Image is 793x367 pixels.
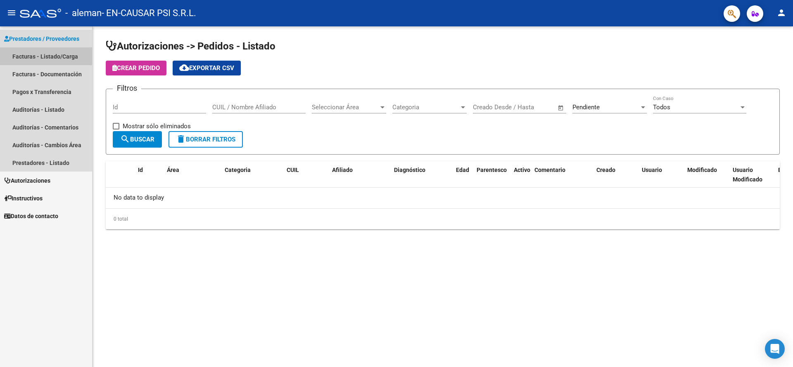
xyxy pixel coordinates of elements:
span: Buscar [120,136,154,143]
button: Buscar [113,131,162,148]
span: Exportar CSV [179,64,234,72]
span: Comentario [534,167,565,173]
datatable-header-cell: Id [135,161,164,188]
h3: Filtros [113,82,141,94]
mat-icon: delete [176,134,186,144]
datatable-header-cell: Usuario Modificado [729,161,775,188]
span: Todos [653,104,670,111]
span: Categoria [392,104,459,111]
button: Exportar CSV [173,61,241,75]
span: Usuario Modificado [733,167,762,183]
datatable-header-cell: Usuario [639,161,684,188]
button: Borrar Filtros [169,131,243,148]
span: Autorizaciones -> Pedidos - Listado [106,40,275,52]
button: Open calendar [556,103,566,113]
span: Creado [596,167,615,173]
span: - aleman [65,4,102,22]
datatable-header-cell: Área [164,161,221,188]
span: Área [167,167,179,173]
button: Crear Pedido [106,61,166,75]
span: Categoria [225,167,251,173]
span: Seleccionar Área [312,104,379,111]
input: End date [507,104,547,111]
span: Activo [514,167,530,173]
span: Parentesco [477,167,507,173]
datatable-header-cell: Activo [510,161,531,188]
span: Borrar Filtros [176,136,235,143]
span: Mostrar sólo eliminados [123,121,191,131]
mat-icon: menu [7,8,17,18]
span: Pendiente [572,104,600,111]
span: Prestadores / Proveedores [4,34,79,43]
datatable-header-cell: CUIL [283,161,329,188]
span: Id [138,167,143,173]
datatable-header-cell: Modificado [684,161,729,188]
span: Usuario [642,167,662,173]
span: Crear Pedido [112,64,160,72]
span: Datos de contacto [4,212,58,221]
mat-icon: search [120,134,130,144]
span: Instructivos [4,194,43,203]
input: Start date [473,104,500,111]
datatable-header-cell: Creado [593,161,639,188]
datatable-header-cell: Diagnóstico [391,161,453,188]
span: CUIL [287,167,299,173]
span: Autorizaciones [4,176,50,185]
span: Diagnóstico [394,167,425,173]
span: - EN-CAUSAR PSI S.R.L. [102,4,196,22]
mat-icon: person [776,8,786,18]
div: No data to display [106,188,780,208]
span: Modificado [687,167,717,173]
datatable-header-cell: Edad [453,161,473,188]
datatable-header-cell: Parentesco [473,161,510,188]
datatable-header-cell: Comentario [531,161,593,188]
datatable-header-cell: Categoria [221,161,283,188]
datatable-header-cell: Afiliado [329,161,391,188]
div: Open Intercom Messenger [765,339,785,359]
span: Edad [456,167,469,173]
div: 0 total [106,209,780,229]
mat-icon: cloud_download [179,63,189,73]
span: Afiliado [332,167,353,173]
